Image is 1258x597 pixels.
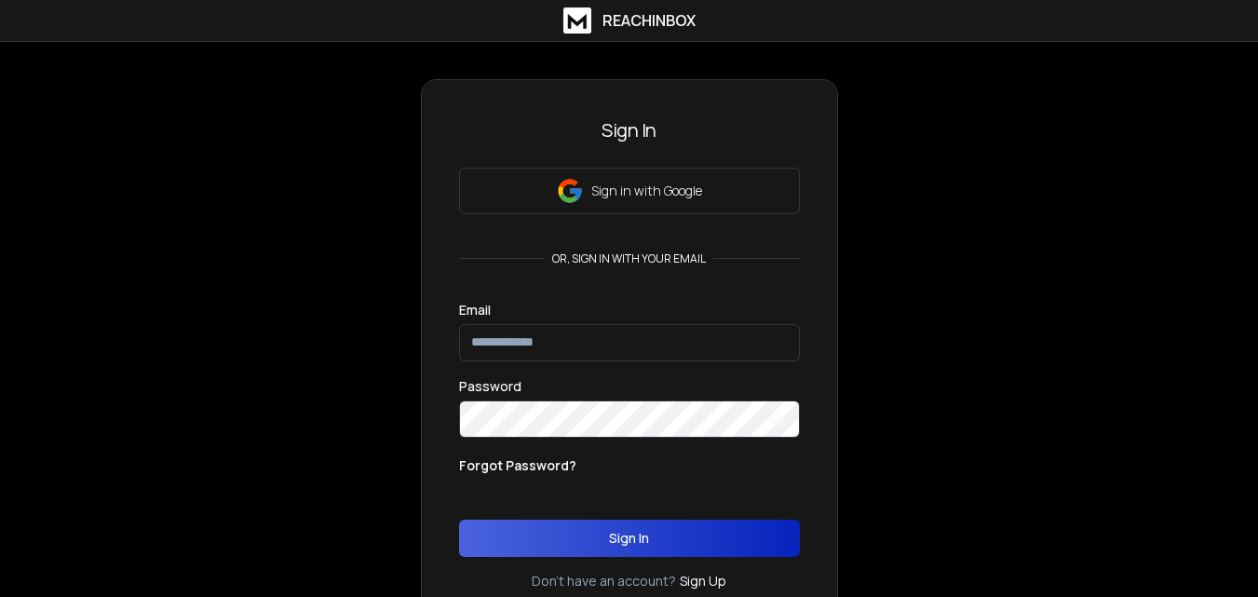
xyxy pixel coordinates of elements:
[459,520,800,557] button: Sign In
[545,251,713,266] p: or, sign in with your email
[459,456,576,475] p: Forgot Password?
[459,304,491,317] label: Email
[563,7,591,34] img: logo
[591,182,702,200] p: Sign in with Google
[680,572,726,590] a: Sign Up
[563,7,696,34] a: ReachInbox
[602,9,696,32] h1: ReachInbox
[459,380,521,393] label: Password
[532,572,676,590] p: Don't have an account?
[459,168,800,214] button: Sign in with Google
[459,117,800,143] h3: Sign In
